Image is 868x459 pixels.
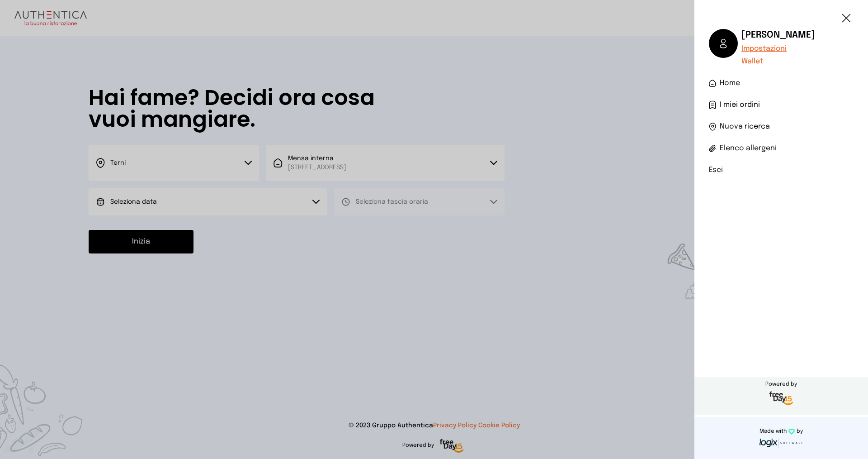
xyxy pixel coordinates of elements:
[741,56,763,67] button: Wallet
[741,29,815,42] h6: [PERSON_NAME]
[767,390,796,408] img: logo-freeday.3e08031.png
[720,143,777,154] span: Elenco allergeni
[709,165,854,176] li: Esci
[720,100,760,110] span: I miei ordini
[709,121,854,132] a: Nuova ricerca
[709,143,854,154] a: Elenco allergeni
[720,121,770,132] span: Nuova ricerca
[720,78,740,89] span: Home
[698,428,864,435] p: Made with by
[709,78,854,89] a: Home
[694,381,868,388] span: Powered by
[741,43,815,54] a: Impostazioni
[709,100,854,110] a: I miei ordini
